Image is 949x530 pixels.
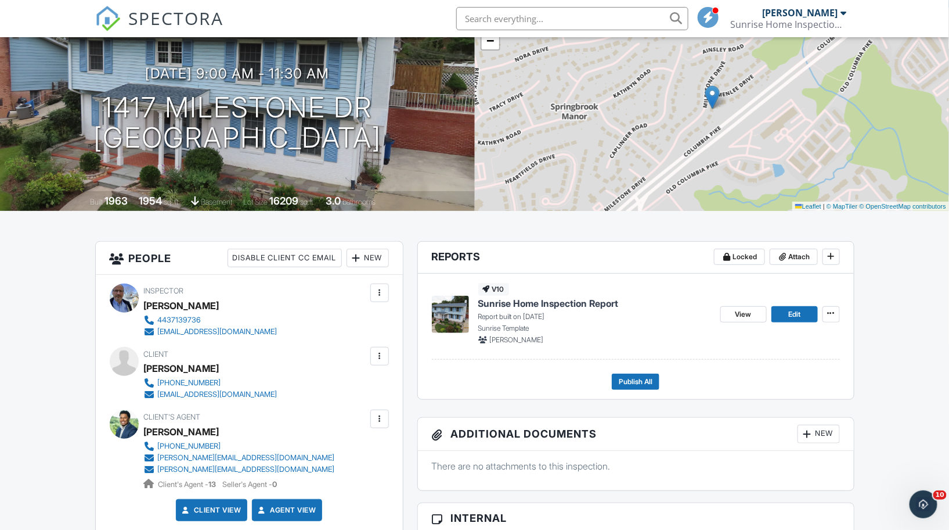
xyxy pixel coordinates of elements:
a: 4437139736 [144,314,277,326]
div: 1954 [139,195,162,207]
img: Marker [705,85,720,109]
div: [PERSON_NAME][EMAIL_ADDRESS][DOMAIN_NAME] [158,453,335,463]
div: [PHONE_NUMBER] [158,378,221,388]
div: Sunrise Home Inspections, LLC [731,19,847,30]
div: Disable Client CC Email [228,249,342,267]
div: [PERSON_NAME][EMAIL_ADDRESS][DOMAIN_NAME] [158,465,335,474]
div: 1963 [104,195,128,207]
div: 3.0 [326,195,341,207]
div: [EMAIL_ADDRESS][DOMAIN_NAME] [158,327,277,336]
span: Lot Size [243,198,268,206]
span: sq.ft. [300,198,315,206]
div: [PERSON_NAME] [144,360,219,377]
a: © OpenStreetMap contributors [860,203,946,210]
span: Built [90,198,103,206]
span: sq. ft. [164,198,180,206]
h3: Additional Documents [418,418,854,451]
div: New [347,249,389,267]
strong: 13 [209,480,216,489]
div: New [798,425,840,443]
h3: People [96,242,403,275]
span: bathrooms [342,198,376,206]
a: Zoom out [482,32,499,49]
span: | [823,203,825,210]
span: 10 [933,490,947,500]
span: Client [144,350,169,359]
div: [PERSON_NAME] [144,297,219,314]
strong: 0 [273,480,277,489]
div: [PHONE_NUMBER] [158,442,221,451]
a: [PERSON_NAME] [144,423,219,441]
a: [PHONE_NUMBER] [144,441,335,452]
span: Client's Agent [144,413,201,421]
a: [EMAIL_ADDRESS][DOMAIN_NAME] [144,326,277,338]
a: Leaflet [795,203,821,210]
h1: 1417 Milestone Dr [GEOGRAPHIC_DATA] [93,92,381,154]
span: − [486,33,494,48]
a: © MapTiler [827,203,858,210]
span: Client's Agent - [158,480,218,489]
span: basement [201,198,232,206]
img: The Best Home Inspection Software - Spectora [95,6,121,31]
div: [PERSON_NAME] [763,7,838,19]
div: 4437139736 [158,316,201,325]
div: 16209 [269,195,298,207]
p: There are no attachments to this inspection. [432,460,840,472]
a: [EMAIL_ADDRESS][DOMAIN_NAME] [144,389,277,400]
a: Client View [180,504,241,516]
span: SPECTORA [129,6,224,30]
a: [PERSON_NAME][EMAIL_ADDRESS][DOMAIN_NAME] [144,464,335,475]
input: Search everything... [456,7,688,30]
a: [PHONE_NUMBER] [144,377,277,389]
a: SPECTORA [95,16,224,40]
iframe: Intercom live chat [910,490,937,518]
span: Inspector [144,287,184,295]
span: Seller's Agent - [223,480,277,489]
a: [PERSON_NAME][EMAIL_ADDRESS][DOMAIN_NAME] [144,452,335,464]
div: [EMAIL_ADDRESS][DOMAIN_NAME] [158,390,277,399]
h3: [DATE] 9:00 am - 11:30 am [145,66,329,81]
a: Agent View [256,504,316,516]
